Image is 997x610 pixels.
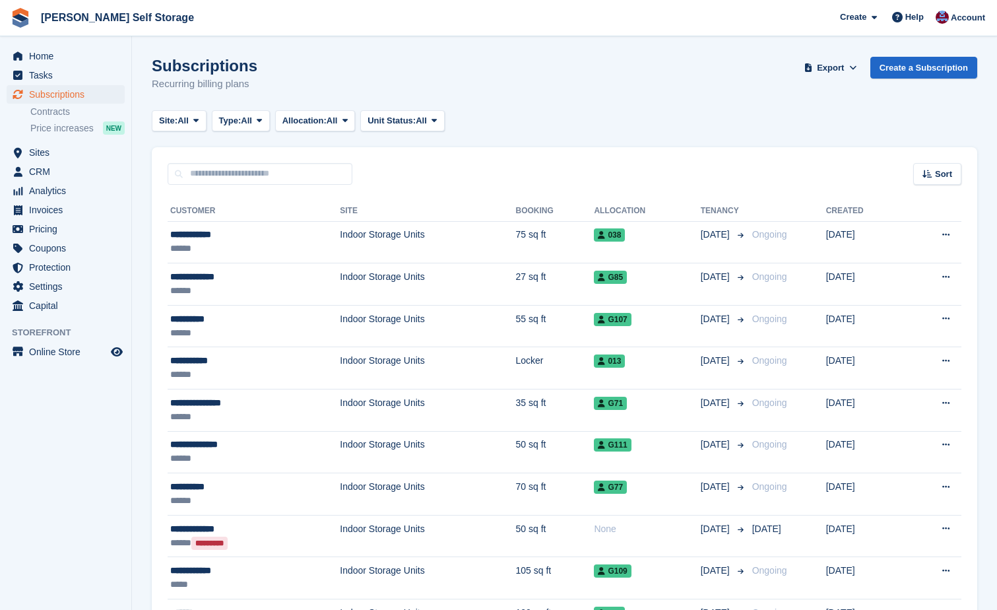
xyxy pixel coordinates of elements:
[516,515,595,557] td: 50 sq ft
[594,313,631,326] span: G107
[30,106,125,118] a: Contracts
[340,515,515,557] td: Indoor Storage Units
[7,220,125,238] a: menu
[752,524,781,534] span: [DATE]
[7,85,125,104] a: menu
[594,481,627,494] span: G77
[935,168,952,181] span: Sort
[340,390,515,432] td: Indoor Storage Units
[516,557,595,599] td: 105 sq ft
[29,343,108,361] span: Online Store
[29,66,108,85] span: Tasks
[327,114,338,127] span: All
[7,258,125,277] a: menu
[7,182,125,200] a: menu
[7,239,125,257] a: menu
[29,277,108,296] span: Settings
[752,355,787,366] span: Ongoing
[516,431,595,473] td: 50 sq ft
[701,270,732,284] span: [DATE]
[30,121,125,135] a: Price increases NEW
[29,162,108,181] span: CRM
[30,122,94,135] span: Price increases
[516,305,595,347] td: 55 sq ft
[752,565,787,576] span: Ongoing
[168,201,340,222] th: Customer
[29,201,108,219] span: Invoices
[109,344,125,360] a: Preview store
[802,57,860,79] button: Export
[905,11,924,24] span: Help
[152,57,257,75] h1: Subscriptions
[340,263,515,306] td: Indoor Storage Units
[594,522,700,536] div: None
[212,110,270,132] button: Type: All
[516,473,595,516] td: 70 sq ft
[701,438,732,452] span: [DATE]
[103,121,125,135] div: NEW
[219,114,241,127] span: Type:
[282,114,327,127] span: Allocation:
[152,110,207,132] button: Site: All
[7,343,125,361] a: menu
[340,305,515,347] td: Indoor Storage Units
[701,564,732,578] span: [DATE]
[7,201,125,219] a: menu
[594,228,625,242] span: 038
[870,57,977,79] a: Create a Subscription
[826,347,904,390] td: [DATE]
[29,182,108,200] span: Analytics
[701,201,747,222] th: Tenancy
[29,85,108,104] span: Subscriptions
[936,11,949,24] img: Tracy Bailey
[29,258,108,277] span: Protection
[340,431,515,473] td: Indoor Storage Units
[29,296,108,315] span: Capital
[826,473,904,516] td: [DATE]
[817,61,844,75] span: Export
[594,201,700,222] th: Allocation
[340,201,515,222] th: Site
[752,397,787,408] span: Ongoing
[951,11,985,24] span: Account
[12,326,131,339] span: Storefront
[416,114,427,127] span: All
[752,271,787,282] span: Ongoing
[752,481,787,492] span: Ongoing
[241,114,252,127] span: All
[701,354,732,368] span: [DATE]
[594,438,631,452] span: G111
[826,201,904,222] th: Created
[7,66,125,85] a: menu
[516,221,595,263] td: 75 sq ft
[29,239,108,257] span: Coupons
[701,480,732,494] span: [DATE]
[7,296,125,315] a: menu
[701,312,732,326] span: [DATE]
[826,263,904,306] td: [DATE]
[360,110,444,132] button: Unit Status: All
[826,515,904,557] td: [DATE]
[29,47,108,65] span: Home
[752,314,787,324] span: Ongoing
[701,522,732,536] span: [DATE]
[826,390,904,432] td: [DATE]
[826,305,904,347] td: [DATE]
[368,114,416,127] span: Unit Status:
[752,229,787,240] span: Ongoing
[11,8,30,28] img: stora-icon-8386f47178a22dfd0bd8f6a31ec36ba5ce8667c1dd55bd0f319d3a0aa187defe.svg
[177,114,189,127] span: All
[340,557,515,599] td: Indoor Storage Units
[826,557,904,599] td: [DATE]
[826,221,904,263] td: [DATE]
[826,431,904,473] td: [DATE]
[594,564,631,578] span: G109
[29,143,108,162] span: Sites
[594,271,627,284] span: G85
[340,221,515,263] td: Indoor Storage Units
[7,162,125,181] a: menu
[36,7,199,28] a: [PERSON_NAME] Self Storage
[29,220,108,238] span: Pricing
[594,397,627,410] span: G71
[516,390,595,432] td: 35 sq ft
